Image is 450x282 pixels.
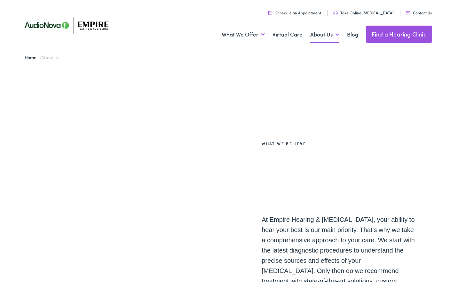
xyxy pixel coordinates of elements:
a: Take Online [MEDICAL_DATA] [333,10,394,15]
h2: What We Believe [262,141,415,146]
img: utility icon [406,11,410,14]
a: Schedule an Appointment [268,10,321,15]
a: About Us [310,23,339,46]
a: Find a Hearing Clinic [366,26,432,43]
img: utility icon [268,11,272,15]
img: utility icon [333,11,338,15]
a: Blog [347,23,358,46]
a: What We Offer [222,23,265,46]
a: Virtual Care [272,23,303,46]
a: Contact Us [406,10,432,15]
